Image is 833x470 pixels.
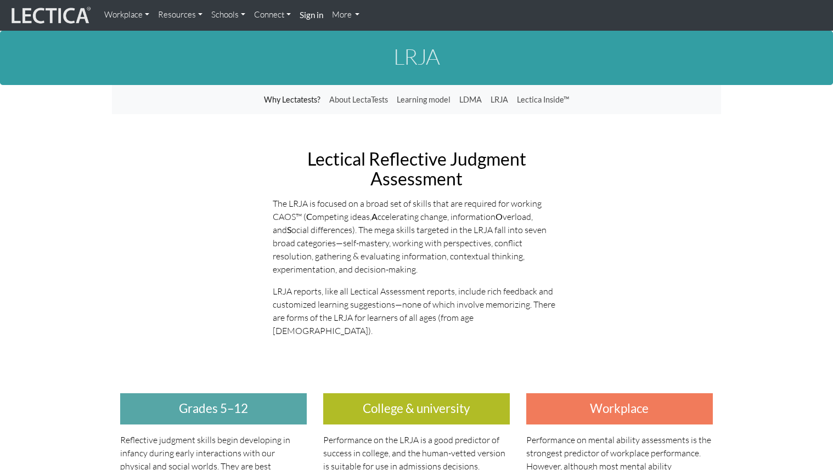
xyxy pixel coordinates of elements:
[120,393,307,424] h3: Grades 5–12
[306,211,312,222] strong: C
[392,89,455,110] a: Learning model
[9,5,91,26] img: lecticalive
[325,89,392,110] a: About LectaTests
[295,4,328,26] a: Sign in
[323,393,510,424] h3: College & university
[287,224,291,235] strong: S
[273,285,561,337] p: LRJA reports, like all Lectical Assessment reports, include rich feedback and customized learning...
[372,211,378,222] strong: A
[154,4,207,26] a: Resources
[486,89,513,110] a: LRJA
[526,393,713,424] h3: Workplace
[273,149,561,188] h2: Lectical Reflective Judgment Assessment
[328,4,364,26] a: More
[300,10,323,20] strong: Sign in
[513,89,573,110] a: Lectica Inside™
[260,89,325,110] a: Why Lectatests?
[100,4,154,26] a: Workplace
[455,89,486,110] a: LDMA
[112,44,721,69] h1: LRJA
[207,4,250,26] a: Schools
[273,197,561,276] p: The LRJA is focused on a broad set of skills that are required for working CAOS™ ( ompeting ideas...
[250,4,295,26] a: Connect
[496,211,503,222] strong: O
